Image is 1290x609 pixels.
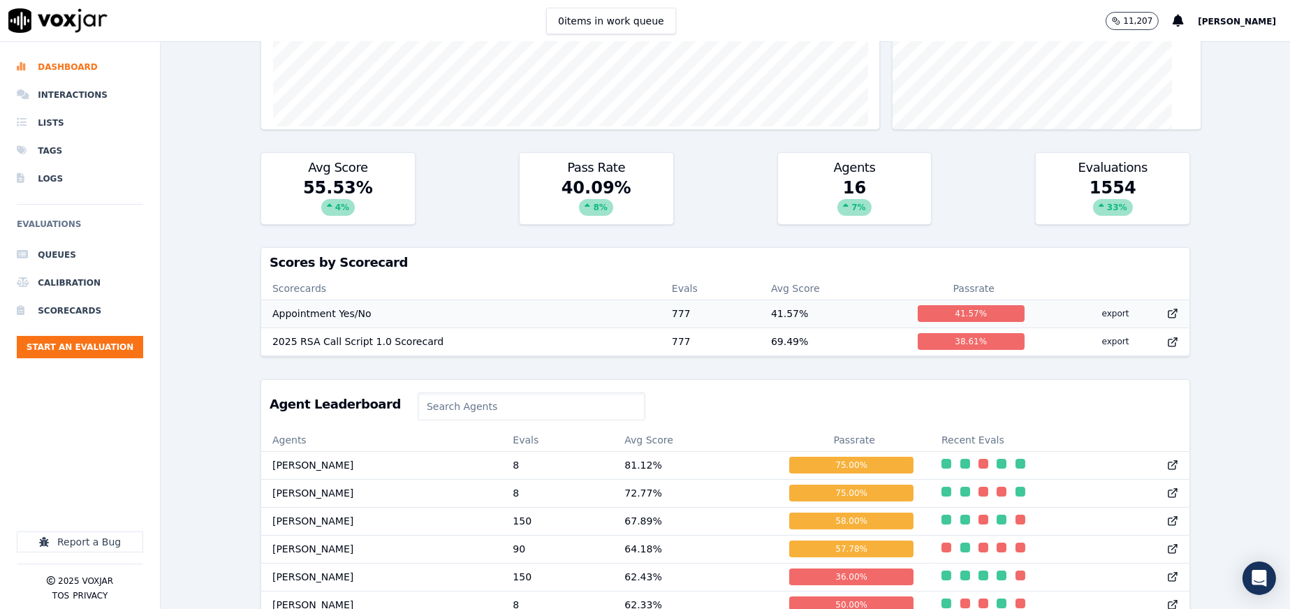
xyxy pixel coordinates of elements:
[261,535,501,563] td: [PERSON_NAME]
[261,507,501,535] td: [PERSON_NAME]
[261,300,661,328] td: Appointment Yes/No
[17,336,143,358] button: Start an Evaluation
[501,507,613,535] td: 150
[261,328,661,355] td: 2025 RSA Call Script 1.0 Scorecard
[789,513,914,529] div: 58.00 %
[321,199,355,216] div: 4 %
[789,457,914,474] div: 75.00 %
[918,305,1025,322] div: 41.57 %
[58,575,113,587] p: 2025 Voxjar
[261,563,501,591] td: [PERSON_NAME]
[786,161,923,174] h3: Agents
[261,451,501,479] td: [PERSON_NAME]
[907,277,1041,300] th: Passrate
[1106,12,1173,30] button: 11,207
[613,479,778,507] td: 72.77 %
[613,563,778,591] td: 62.43 %
[17,269,143,297] a: Calibration
[17,297,143,325] a: Scorecards
[52,590,69,601] button: TOS
[778,177,932,224] div: 16
[1091,330,1141,353] button: export
[613,429,778,451] th: Avg Score
[8,8,108,33] img: voxjar logo
[501,563,613,591] td: 150
[17,241,143,269] a: Queues
[661,328,760,355] td: 777
[1243,562,1276,595] div: Open Intercom Messenger
[17,531,143,552] button: Report a Bug
[1106,12,1159,30] button: 11,207
[778,429,930,451] th: Passrate
[760,328,907,355] td: 69.49 %
[73,590,108,601] button: Privacy
[261,277,661,300] th: Scorecards
[501,479,613,507] td: 8
[1198,17,1276,27] span: [PERSON_NAME]
[270,161,406,174] h3: Avg Score
[1036,177,1189,224] div: 1554
[613,451,778,479] td: 81.12 %
[918,333,1025,350] div: 38.61 %
[528,161,665,174] h3: Pass Rate
[930,429,1189,451] th: Recent Evals
[1093,199,1133,216] div: 33 %
[261,429,501,451] th: Agents
[837,199,871,216] div: 7 %
[613,535,778,563] td: 64.18 %
[17,81,143,109] a: Interactions
[1123,15,1152,27] p: 11,207
[501,535,613,563] td: 90
[17,165,143,193] a: Logs
[270,398,401,411] h3: Agent Leaderboard
[17,216,143,241] h6: Evaluations
[661,300,760,328] td: 777
[17,53,143,81] a: Dashboard
[613,507,778,535] td: 67.89 %
[789,485,914,501] div: 75.00 %
[501,451,613,479] td: 8
[17,109,143,137] a: Lists
[261,177,415,224] div: 55.53 %
[520,177,673,224] div: 40.09 %
[418,392,645,420] input: Search Agents
[1091,302,1141,325] button: export
[501,429,613,451] th: Evals
[661,277,760,300] th: Evals
[789,568,914,585] div: 36.00 %
[261,479,501,507] td: [PERSON_NAME]
[760,277,907,300] th: Avg Score
[760,300,907,328] td: 41.57 %
[1198,13,1290,29] button: [PERSON_NAME]
[17,137,143,165] a: Tags
[579,199,613,216] div: 8 %
[546,8,676,34] button: 0items in work queue
[789,541,914,557] div: 57.78 %
[270,256,1181,269] h3: Scores by Scorecard
[1044,161,1181,174] h3: Evaluations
